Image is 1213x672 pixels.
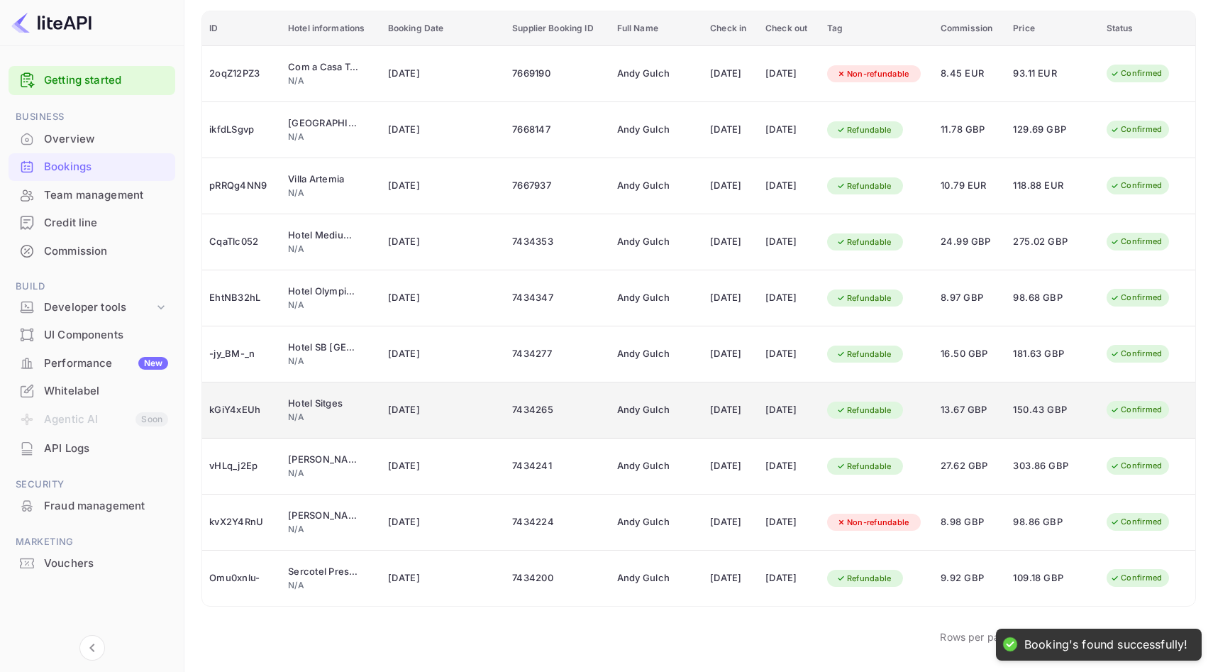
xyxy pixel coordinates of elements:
[827,346,901,363] div: Refundable
[9,153,175,181] div: Bookings
[710,455,751,478] div: [DATE]
[512,62,602,85] div: 7669190
[827,233,901,251] div: Refundable
[1101,177,1171,194] div: Confirmed
[9,321,175,349] div: UI Components
[758,11,820,46] th: Check out
[288,523,374,536] div: N/A
[941,571,999,586] span: 9.92 GBP
[44,299,154,316] div: Developer tools
[941,514,999,530] span: 8.98 GBP
[710,343,751,365] div: [DATE]
[209,511,274,534] div: kvX2Y4RnU
[765,511,813,534] div: [DATE]
[1101,345,1171,363] div: Confirmed
[1101,457,1171,475] div: Confirmed
[512,119,602,141] div: 7668147
[710,231,751,253] div: [DATE]
[9,126,175,152] a: Overview
[288,60,359,75] div: Com a Casa Teva
[44,243,168,260] div: Commission
[9,492,175,519] a: Fraud management
[827,402,901,419] div: Refundable
[512,231,602,253] div: 7434353
[1101,289,1171,307] div: Confirmed
[610,11,704,46] th: Full Name
[1013,66,1084,82] span: 93.11 EUR
[288,243,374,255] div: N/A
[1101,65,1171,82] div: Confirmed
[288,565,359,579] div: Sercotel President
[9,378,175,404] a: Whitelabel
[1101,121,1171,138] div: Confirmed
[9,321,175,348] a: UI Components
[209,119,274,141] div: ikfdLSgvp
[940,629,1014,644] p: Rows per page:
[388,178,487,194] span: [DATE]
[1013,178,1084,194] span: 118.88 EUR
[512,511,602,534] div: 7434224
[388,66,487,82] span: [DATE]
[765,399,813,422] div: [DATE]
[9,477,175,492] span: Security
[512,455,602,478] div: 7434241
[1021,627,1055,647] div: 10
[209,287,274,309] div: EhtNB32hL
[1166,622,1195,651] button: Go to next page
[710,511,751,534] div: [DATE]
[288,285,359,299] div: Hotel Olympia Ronda II
[9,378,175,405] div: Whitelabel
[209,455,274,478] div: vHLq_j2Ep
[11,11,92,34] img: LiteAPI logo
[941,402,999,418] span: 13.67 GBP
[44,556,168,572] div: Vouchers
[44,159,168,175] div: Bookings
[388,402,487,418] span: [DATE]
[44,356,168,372] div: Performance
[288,397,359,411] div: Hotel Sitges
[512,567,602,590] div: 7434200
[941,66,999,82] span: 8.45 EUR
[202,11,1195,607] table: booking table
[505,11,609,46] th: Supplier Booking ID
[9,550,175,576] a: Vouchers
[288,131,374,143] div: N/A
[9,182,175,209] div: Team management
[1100,11,1195,46] th: Status
[44,327,168,343] div: UI Components
[44,72,168,89] a: Getting started
[617,175,688,197] div: Andy Gulch
[288,187,374,199] div: N/A
[617,399,688,422] div: Andy Gulch
[765,119,813,141] div: [DATE]
[710,62,751,85] div: [DATE]
[941,122,999,138] span: 11.78 GBP
[9,66,175,95] div: Getting started
[388,514,487,530] span: [DATE]
[941,346,999,362] span: 16.50 GBP
[827,177,901,195] div: Refundable
[9,209,175,236] a: Credit line
[288,116,359,131] div: B&B Hotel Girona 2
[388,571,487,586] span: [DATE]
[9,350,175,376] a: PerformanceNew
[9,534,175,550] span: Marketing
[765,567,813,590] div: [DATE]
[209,62,274,85] div: 2oqZ12PZ3
[381,11,505,46] th: Booking Date
[288,355,374,368] div: N/A
[1013,514,1084,530] span: 98.86 GBP
[209,231,274,253] div: CqaTlc052
[9,209,175,237] div: Credit line
[1013,122,1084,138] span: 129.69 GBP
[288,579,374,592] div: N/A
[617,231,688,253] div: Andy Gulch
[934,11,1006,46] th: Commission
[288,299,374,312] div: N/A
[209,567,274,590] div: Omu0xnlu-
[827,121,901,139] div: Refundable
[138,357,168,370] div: New
[9,550,175,578] div: Vouchers
[288,467,374,480] div: N/A
[512,343,602,365] div: 7434277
